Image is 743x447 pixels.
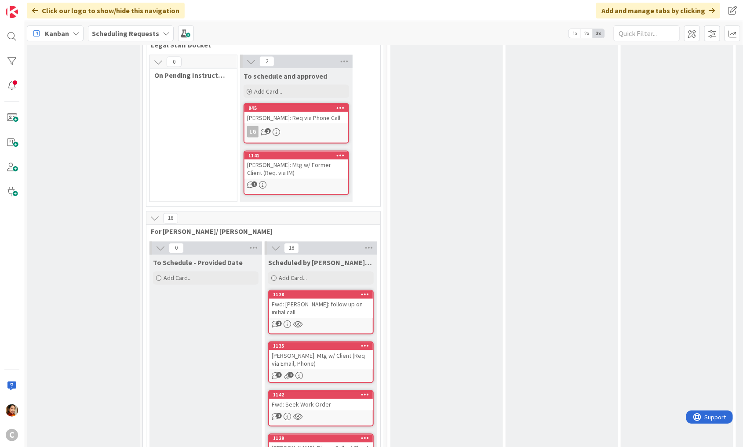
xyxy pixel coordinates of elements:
[269,391,373,399] div: 1142
[288,372,294,378] span: 1
[244,112,348,124] div: [PERSON_NAME]: Req via Phone Call
[247,126,259,138] div: LG
[18,1,40,12] span: Support
[244,152,348,160] div: 1141
[244,152,348,179] div: 1141[PERSON_NAME]: Mtg w/ Former Client (Req. via IM)
[273,343,373,349] div: 1135
[581,29,593,38] span: 2x
[269,350,373,370] div: [PERSON_NAME]: Mtg w/ Client (Req via Email, Phone)
[254,87,282,95] span: Add Card...
[269,435,373,443] div: 1129
[273,292,373,298] div: 1128
[269,391,373,411] div: 1142Fwd: Seek Work Order
[269,399,373,411] div: Fwd: Seek Work Order
[244,72,327,80] span: To schedule and approved
[265,128,271,134] span: 1
[169,243,184,254] span: 0
[279,274,307,282] span: Add Card...
[6,429,18,441] div: C
[269,291,373,299] div: 1128
[269,291,373,318] div: 1128Fwd: [PERSON_NAME]: follow up on initial call
[151,227,369,236] span: For Laine Guevarra/ Pring Matondo
[268,258,374,267] span: Scheduled by Laine/Pring
[244,160,348,179] div: [PERSON_NAME]: Mtg w/ Former Client (Req. via IM)
[167,57,182,67] span: 0
[276,372,282,378] span: 2
[6,404,18,417] img: PM
[27,3,185,18] div: Click our logo to show/hide this navigation
[284,243,299,254] span: 18
[92,29,159,38] b: Scheduling Requests
[163,213,178,224] span: 18
[154,71,226,80] span: On Pending Instructed by Legal
[276,413,282,419] span: 1
[251,182,257,187] span: 1
[153,258,243,267] span: To Schedule - Provided Date
[244,104,348,124] div: 845[PERSON_NAME]: Req via Phone Call
[614,25,680,41] input: Quick Filter...
[6,6,18,18] img: Visit kanbanzone.com
[569,29,581,38] span: 1x
[269,299,373,318] div: Fwd: [PERSON_NAME]: follow up on initial call
[164,274,192,282] span: Add Card...
[276,321,282,327] span: 1
[269,342,373,370] div: 1135[PERSON_NAME]: Mtg w/ Client (Req via Email, Phone)
[596,3,720,18] div: Add and manage tabs by clicking
[248,153,348,159] div: 1141
[259,56,274,67] span: 2
[593,29,605,38] span: 3x
[45,28,69,39] span: Kanban
[273,392,373,398] div: 1142
[273,436,373,442] div: 1129
[248,105,348,111] div: 845
[269,342,373,350] div: 1135
[244,126,348,138] div: LG
[244,104,348,112] div: 845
